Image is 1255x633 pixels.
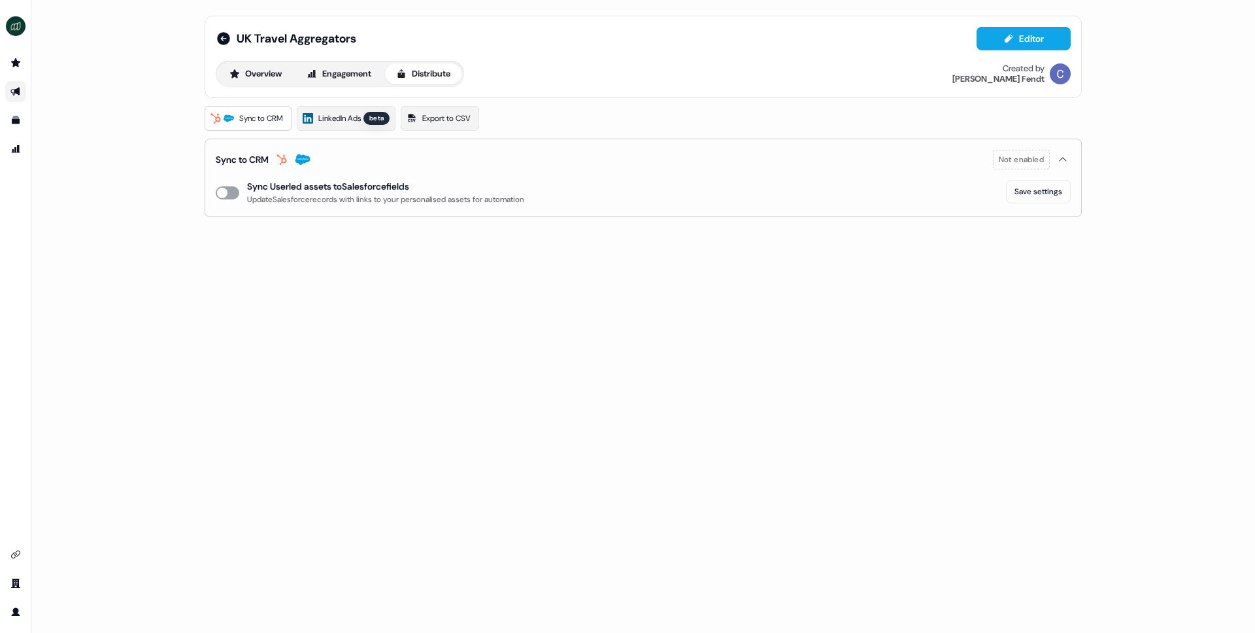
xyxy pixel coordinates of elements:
span: Sync to CRM [239,112,283,125]
button: Distribute [385,63,461,84]
a: Go to team [5,573,26,594]
div: [PERSON_NAME] Fendt [952,74,1045,84]
div: Update Salesforce records with links to your personalised assets for automation [247,193,524,206]
a: Go to profile [5,602,26,623]
a: Go to prospects [5,52,26,73]
div: Sync to CRMNot enabled [216,180,1071,216]
button: Save settings [1006,180,1071,203]
a: LinkedIn Adsbeta [297,106,395,131]
a: Go to attribution [5,139,26,160]
span: Export to CSV [422,112,471,125]
a: Sync to CRM [205,106,292,131]
div: beta [363,112,390,125]
a: Go to outbound experience [5,81,26,102]
button: Sync to CRMNot enabled [216,139,1071,180]
span: LinkedIn Ads [318,112,361,125]
div: Sync Userled assets to Salesforce fields [247,180,409,193]
a: Editor [977,33,1071,47]
button: Engagement [295,63,382,84]
a: Go to integrations [5,544,26,565]
span: Not enabled [999,153,1044,166]
div: Sync to CRM [216,153,269,166]
img: Catherine [1050,63,1071,84]
a: Go to templates [5,110,26,131]
a: Export to CSV [401,106,479,131]
div: Created by [1003,63,1045,74]
button: Overview [218,63,293,84]
button: Editor [977,27,1071,50]
span: UK Travel Aggregators [237,31,356,46]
